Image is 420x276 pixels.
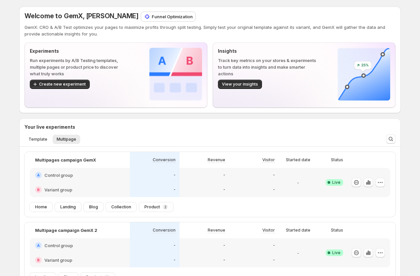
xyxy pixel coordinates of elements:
span: Collection [111,204,131,210]
p: Revenue [208,157,225,163]
p: GemX: CRO & A/B Test optimizes your pages to maximize profits through split testing. Simply test ... [25,24,395,37]
p: - [273,257,275,263]
p: - [273,172,275,178]
h2: A [37,173,40,177]
p: Status [331,157,343,163]
span: Product [144,204,160,210]
p: - [273,187,275,192]
span: Template [28,137,47,142]
p: - [223,243,225,248]
p: - [223,187,225,192]
p: 2 [164,205,167,209]
p: - [297,179,299,186]
img: Experiments [149,48,202,101]
h2: Control group [44,172,73,178]
p: Experiments [30,48,128,54]
h2: B [37,258,40,262]
p: Started date [286,157,310,163]
img: Funnel Optimization [144,13,150,20]
span: Live [332,180,341,185]
p: - [174,172,176,178]
p: - [174,257,176,263]
h2: Variant group [44,257,72,263]
h2: A [37,243,40,247]
h2: Variant group [44,186,72,193]
p: - [174,243,176,248]
p: - [223,172,225,178]
span: View your insights [222,82,258,87]
span: Live [332,250,341,255]
p: Funnel Optimization [152,13,193,20]
span: Blog [89,204,98,210]
span: Home [35,204,47,210]
button: Search and filter results [386,134,395,144]
h2: Control group [44,242,73,249]
p: Visitor [262,228,275,233]
h2: B [37,188,40,192]
span: Welcome to GemX, [PERSON_NAME] [25,12,138,20]
p: Run experiments by A/B Testing templates, multiple pages or product price to discover what truly ... [30,57,128,77]
span: Create new experiment [39,82,86,87]
p: - [223,257,225,263]
p: Multipages campaign GemX [35,157,96,163]
span: Landing [60,204,76,210]
p: Conversion [153,228,176,233]
p: Multipage campaign GemX 2 [35,227,97,234]
p: Track key metrics on your stores & experiments to turn data into insights and make smarter actions [218,57,316,77]
button: Create new experiment [30,80,90,89]
p: - [273,243,275,248]
p: - [174,187,176,192]
p: Conversion [153,157,176,163]
p: Visitor [262,157,275,163]
p: - [297,249,299,256]
button: View your insights [218,80,262,89]
h3: Your live experiments [25,124,75,130]
img: Insights [338,48,390,101]
p: Started date [286,228,310,233]
span: Multipage [57,137,76,142]
p: Insights [218,48,316,54]
p: Revenue [208,228,225,233]
p: Status [331,228,343,233]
